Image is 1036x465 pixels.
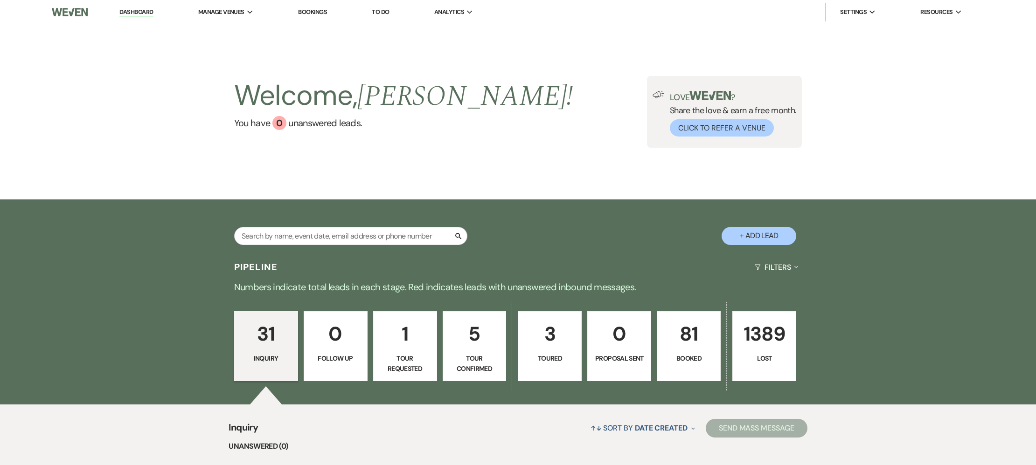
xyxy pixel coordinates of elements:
p: 0 [310,318,362,349]
span: Analytics [434,7,464,17]
button: Send Mass Message [706,419,807,438]
p: Booked [663,353,715,363]
a: 1389Lost [732,311,796,381]
div: 0 [272,116,286,130]
img: weven-logo-green.svg [689,91,731,100]
a: 81Booked [657,311,721,381]
span: [PERSON_NAME] ! [357,75,573,118]
p: 3 [524,318,576,349]
li: Unanswered (0) [229,440,807,452]
button: Sort By Date Created [587,416,699,440]
p: Tour Confirmed [449,353,501,374]
span: Resources [920,7,953,17]
span: Date Created [635,423,688,433]
a: 1Tour Requested [373,311,437,381]
p: Follow Up [310,353,362,363]
a: To Do [372,8,389,16]
a: Dashboard [119,8,153,17]
p: 0 [593,318,645,349]
button: Click to Refer a Venue [670,119,774,137]
span: ↑↓ [591,423,602,433]
p: 5 [449,318,501,349]
button: Filters [751,255,802,280]
p: Tour Requested [379,353,431,374]
span: Settings [840,7,867,17]
div: Share the love & earn a free month. [664,91,797,137]
p: Proposal Sent [593,353,645,363]
img: loud-speaker-illustration.svg [653,91,664,98]
button: + Add Lead [722,227,796,245]
a: 0Follow Up [304,311,368,381]
a: 0Proposal Sent [587,311,651,381]
a: 3Toured [518,311,582,381]
input: Search by name, event date, email address or phone number [234,227,467,245]
h3: Pipeline [234,260,278,274]
p: Inquiry [240,353,292,363]
span: Manage Venues [198,7,244,17]
p: Love ? [670,91,797,102]
p: 1 [379,318,431,349]
a: You have 0 unanswered leads. [234,116,573,130]
img: Weven Logo [52,2,88,22]
p: Toured [524,353,576,363]
span: Inquiry [229,420,258,440]
p: Numbers indicate total leads in each stage. Red indicates leads with unanswered inbound messages. [182,280,854,294]
p: 1389 [738,318,790,349]
a: 31Inquiry [234,311,298,381]
h2: Welcome, [234,76,573,116]
a: Bookings [298,8,327,16]
p: 81 [663,318,715,349]
a: 5Tour Confirmed [443,311,507,381]
p: 31 [240,318,292,349]
p: Lost [738,353,790,363]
